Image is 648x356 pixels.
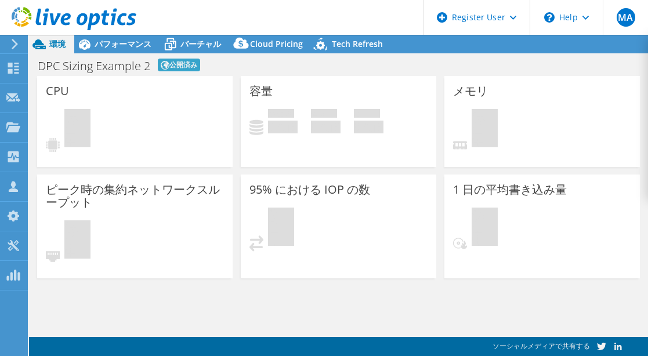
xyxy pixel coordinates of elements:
[354,121,383,133] h4: 0 GiB
[311,121,341,133] h4: 0 GiB
[453,85,488,97] h3: メモリ
[180,38,221,49] span: バーチャル
[250,38,303,49] span: Cloud Pricing
[332,38,383,49] span: Tech Refresh
[354,109,380,121] span: 合計
[268,208,294,249] span: 保留中
[64,109,90,150] span: 保留中
[95,38,151,49] span: パフォーマンス
[453,183,567,196] h3: 1 日の平均書き込み量
[472,208,498,249] span: 保留中
[46,183,224,209] h3: ピーク時の集約ネットワークスループット
[249,85,273,97] h3: 容量
[38,60,150,72] h1: DPC Sizing Example 2
[268,109,294,121] span: 使用済み
[49,38,66,49] span: 環境
[544,12,555,23] svg: \n
[472,109,498,150] span: 保留中
[158,59,200,71] span: 公開済み
[46,85,69,97] h3: CPU
[311,109,337,121] span: 空き
[617,8,635,27] span: MA
[64,220,90,261] span: 保留中
[249,183,370,196] h3: 95% における IOP の数
[268,121,298,133] h4: 0 GiB
[493,341,590,351] span: ソーシャルメディアで共有する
